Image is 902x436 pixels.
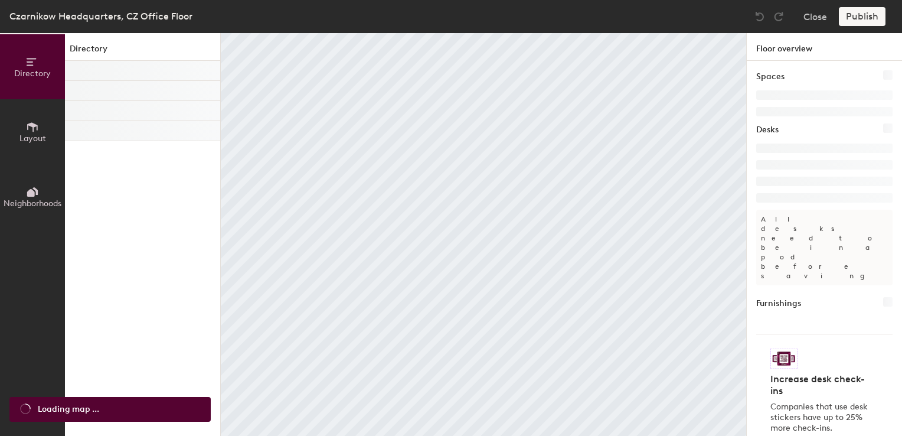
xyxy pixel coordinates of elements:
[19,134,46,144] span: Layout
[747,33,902,61] h1: Floor overview
[770,402,871,434] p: Companies that use desk stickers have up to 25% more check-ins.
[756,123,779,136] h1: Desks
[4,199,61,209] span: Neighborhoods
[770,349,798,369] img: Sticker logo
[65,43,220,61] h1: Directory
[756,210,893,285] p: All desks need to be in a pod before saving
[770,373,871,397] h4: Increase desk check-ins
[773,11,785,22] img: Redo
[9,9,192,24] div: Czarnikow Headquarters, CZ Office Floor
[756,297,801,310] h1: Furnishings
[221,33,746,436] canvas: Map
[756,70,785,83] h1: Spaces
[803,7,827,26] button: Close
[754,11,766,22] img: Undo
[14,69,51,79] span: Directory
[38,403,99,416] span: Loading map ...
